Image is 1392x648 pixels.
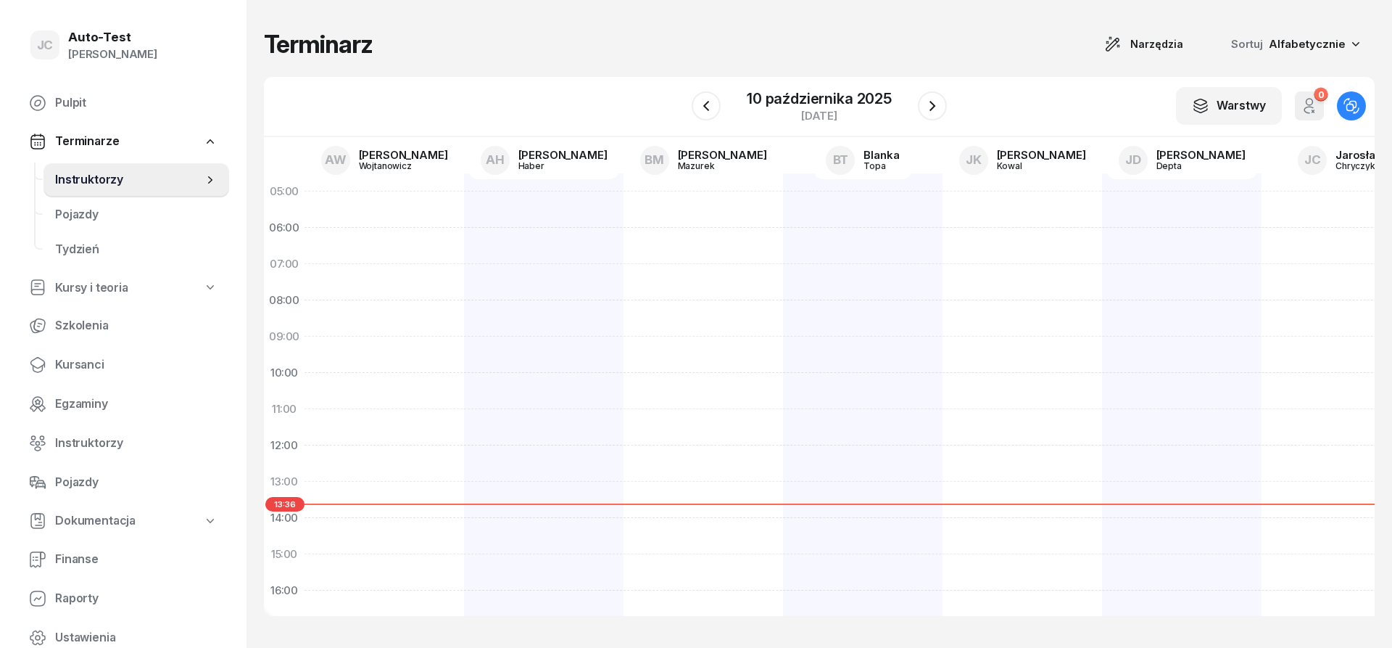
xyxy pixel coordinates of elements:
[265,497,304,512] span: 13:36
[17,465,229,500] a: Pojazdy
[55,628,217,647] span: Ustawienia
[518,161,588,171] div: Haber
[17,125,229,158] a: Terminarze
[678,149,767,160] div: [PERSON_NAME]
[629,142,779,179] a: BM[PERSON_NAME]Mazurek
[359,161,428,171] div: Wojtanowicz
[997,161,1066,171] div: Kowal
[1192,97,1266,115] div: Warstwy
[55,550,217,569] span: Finanse
[17,504,229,538] a: Dokumentacja
[264,536,304,573] div: 15:00
[55,434,217,453] span: Instruktorzy
[863,161,899,171] div: Topa
[1125,154,1141,166] span: JD
[1295,91,1324,120] button: 0
[264,609,304,645] div: 17:00
[55,94,217,112] span: Pulpit
[678,161,747,171] div: Mazurek
[518,149,608,160] div: [PERSON_NAME]
[17,581,229,616] a: Raporty
[55,205,217,224] span: Pojazdy
[264,391,304,427] div: 11:00
[1304,154,1321,166] span: JC
[68,45,157,64] div: [PERSON_NAME]
[17,348,229,382] a: Kursanci
[55,512,136,530] span: Dokumentacja
[55,240,217,259] span: Tydzień
[43,163,229,197] a: Instruktorzy
[469,142,619,179] a: AH[PERSON_NAME]Haber
[359,149,448,160] div: [PERSON_NAME]
[264,31,373,57] h1: Terminarz
[833,154,849,166] span: BT
[264,246,304,282] div: 07:00
[264,355,304,391] div: 10:00
[17,387,229,422] a: Egzaminy
[264,573,304,609] div: 16:00
[17,542,229,577] a: Finanse
[997,149,1086,160] div: [PERSON_NAME]
[863,149,899,160] div: Blanka
[1335,149,1385,160] div: Jarosław
[55,316,217,335] span: Szkolenia
[17,308,229,343] a: Szkolenia
[1231,35,1266,54] span: Sortuj
[1176,87,1282,125] button: Warstwy
[1335,161,1385,171] div: Chryczyk
[966,154,982,166] span: JK
[264,210,304,246] div: 06:00
[43,232,229,267] a: Tydzień
[17,271,229,305] a: Kursy i teoria
[43,197,229,232] a: Pojazdy
[1314,88,1327,102] div: 0
[645,154,664,166] span: BM
[1156,149,1246,160] div: [PERSON_NAME]
[1130,36,1183,53] span: Narzędzia
[1214,29,1375,60] button: Sortuj Alfabetycznie
[747,110,892,121] div: [DATE]
[310,142,460,179] a: AW[PERSON_NAME]Wojtanowicz
[55,356,217,374] span: Kursanci
[17,86,229,120] a: Pulpit
[55,473,217,492] span: Pojazdy
[1091,30,1196,59] button: Narzędzia
[1269,37,1346,51] span: Alfabetycznie
[264,319,304,355] div: 09:00
[264,500,304,536] div: 14:00
[55,395,217,414] span: Egzaminy
[55,589,217,608] span: Raporty
[37,39,54,52] span: JC
[264,427,304,464] div: 12:00
[948,142,1098,179] a: JK[PERSON_NAME]Kowal
[264,282,304,319] div: 08:00
[55,279,128,298] span: Kursy i teoria
[264,173,304,210] div: 05:00
[814,142,911,179] a: BTBlankaTopa
[264,464,304,500] div: 13:00
[486,154,505,166] span: AH
[17,426,229,461] a: Instruktorzy
[1156,161,1226,171] div: Depta
[55,171,203,189] span: Instruktorzy
[1107,142,1257,179] a: JD[PERSON_NAME]Depta
[68,31,157,44] div: Auto-Test
[747,91,892,106] div: 10 października 2025
[325,154,347,166] span: AW
[55,132,119,151] span: Terminarze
